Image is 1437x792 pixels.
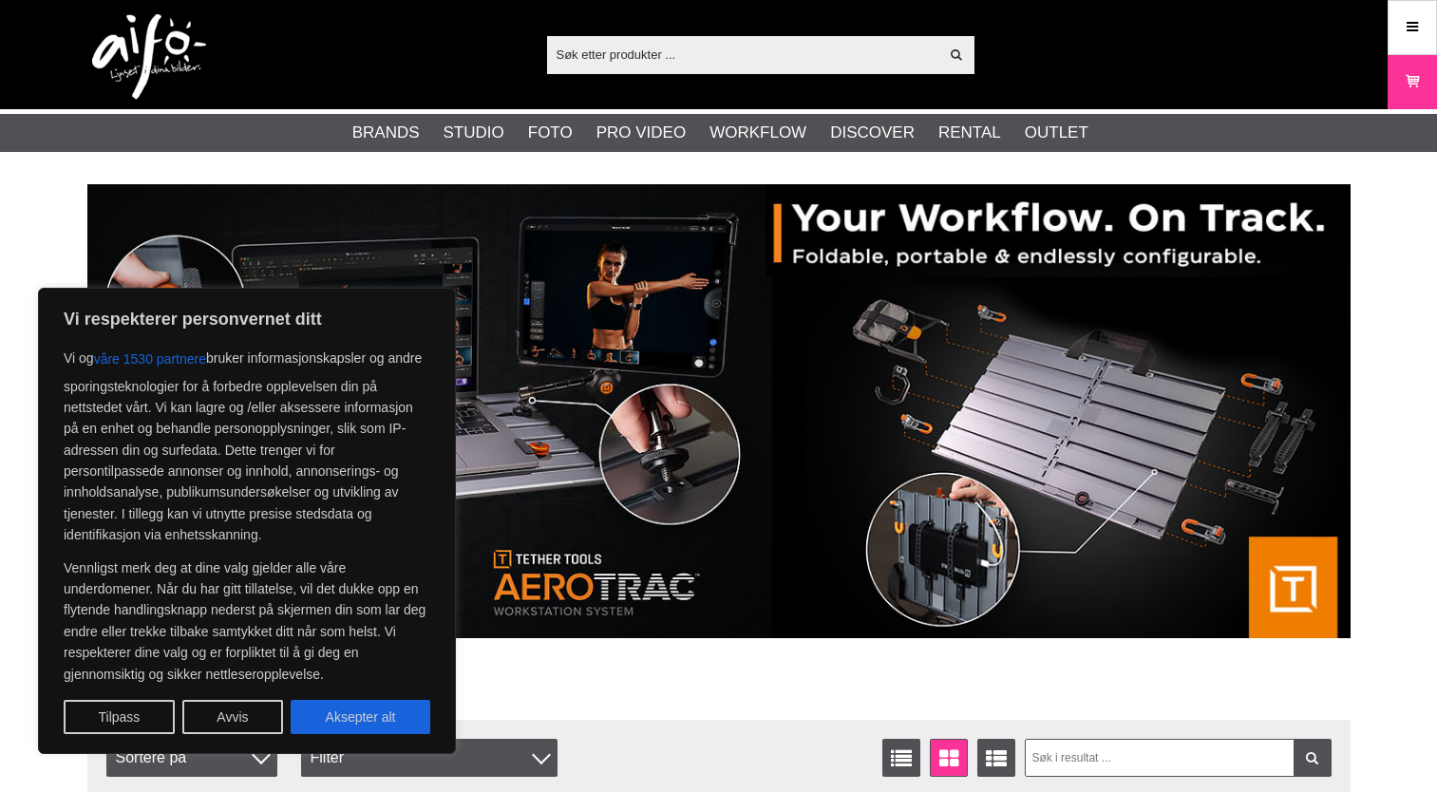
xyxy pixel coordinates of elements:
[64,557,430,685] p: Vennligst merk deg at dine valg gjelder alle våre underdomener. Når du har gitt tillatelse, vil d...
[1294,739,1332,777] a: Filter
[64,308,430,330] p: Vi respekterer personvernet ditt
[930,739,968,777] a: Vindusvisning
[444,121,504,145] a: Studio
[291,700,430,734] button: Aksepter alt
[64,342,430,546] p: Vi og bruker informasjonskapsler og andre sporingsteknologier for å forbedre opplevelsen din på n...
[596,121,686,145] a: Pro Video
[182,700,283,734] button: Avvis
[709,121,806,145] a: Workflow
[64,700,175,734] button: Tilpass
[106,739,277,777] span: Sortere på
[977,739,1015,777] a: Utvidet liste
[301,739,558,777] div: Filter
[882,739,920,777] a: Vis liste
[94,342,206,376] button: våre 1530 partnere
[528,121,573,145] a: Foto
[830,121,915,145] a: Discover
[1025,121,1088,145] a: Outlet
[352,121,420,145] a: Brands
[92,14,206,100] img: logo.png
[547,40,939,68] input: Søk etter produkter ...
[938,121,1001,145] a: Rental
[87,184,1351,638] img: Ad:007 banner-header-aerotrac-1390x500.jpg
[38,288,456,754] div: Vi respekterer personvernet ditt
[1025,739,1332,777] input: Søk i resultat ...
